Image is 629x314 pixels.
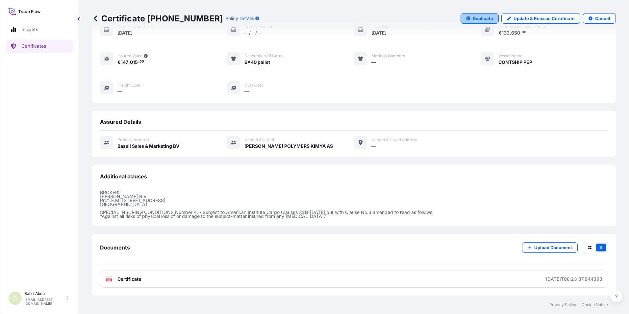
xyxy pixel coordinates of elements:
[100,118,141,125] span: Assured Details
[371,53,405,59] span: Marks & Numbers
[582,302,608,307] a: Cookie Notice
[100,271,608,288] a: PDFCertificate[DATE]T08:23:37.844393
[117,88,122,95] span: —
[117,60,121,65] span: €
[13,295,17,301] span: S
[534,244,572,251] p: Upload Document
[371,137,417,143] span: Named Assured Address
[371,143,376,149] span: —
[100,191,608,218] p: BROKER: [PERSON_NAME] B.V. Prof. E.M. [STREET_ADDRESS] [GEOGRAPHIC_DATA] SPECIAL INSURING CONDITI...
[117,83,140,88] span: Freight Cost
[100,244,130,251] span: Documents
[92,13,223,24] p: Certificate [PHONE_NUMBER]
[522,242,578,253] button: Upload Document
[24,298,65,305] p: [EMAIL_ADDRESS][DOMAIN_NAME]
[139,61,144,63] span: 00
[117,276,141,282] span: Certificate
[371,59,376,65] span: —
[130,60,138,65] span: 015
[117,143,179,149] span: Basell Sales & Marketing BV
[225,15,254,22] p: Policy Details
[100,173,147,180] span: Additional clauses
[21,43,46,49] p: Certificates
[595,15,610,22] p: Cancel
[21,26,38,33] p: Insights
[138,61,139,63] span: .
[107,279,111,281] text: PDF
[244,59,270,65] span: 6x40 pallet
[498,53,522,59] span: Vessel Name
[583,13,616,24] button: Cancel
[501,13,580,24] a: Update & Reissue Certificate
[244,53,284,59] span: Description of cargo
[546,276,602,282] div: [DATE]T08:23:37.844393
[128,60,130,65] span: ,
[24,291,65,296] p: Sabri Abou
[461,13,499,24] a: Duplicate
[549,302,576,307] a: Privacy Policy
[117,137,149,143] span: Primary assured
[244,88,249,95] span: —
[121,60,128,65] span: 147
[244,137,274,143] span: Named Assured
[498,59,532,65] span: CONTSHIP PEP
[473,15,493,22] p: Duplicate
[117,53,142,59] span: Insured Value
[6,23,73,36] a: Insights
[244,83,263,88] span: Duty Cost
[514,15,575,22] p: Update & Reissue Certificate
[6,39,73,53] a: Certificates
[244,143,333,149] span: [PERSON_NAME] POLYMERS KIMYA AS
